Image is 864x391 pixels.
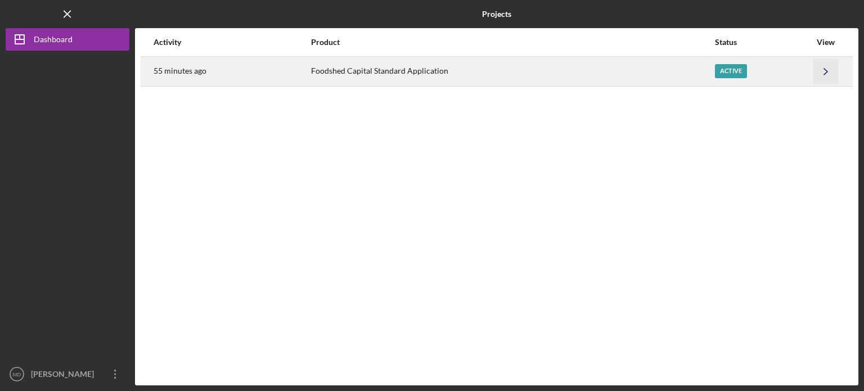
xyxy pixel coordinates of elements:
[812,38,840,47] div: View
[715,64,747,78] div: Active
[13,371,21,377] text: MD
[28,363,101,388] div: [PERSON_NAME]
[34,28,73,53] div: Dashboard
[6,363,129,385] button: MD[PERSON_NAME]
[311,38,714,47] div: Product
[154,38,310,47] div: Activity
[715,38,811,47] div: Status
[154,66,206,75] time: 2025-08-13 17:50
[311,57,714,86] div: Foodshed Capital Standard Application
[6,28,129,51] button: Dashboard
[482,10,511,19] b: Projects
